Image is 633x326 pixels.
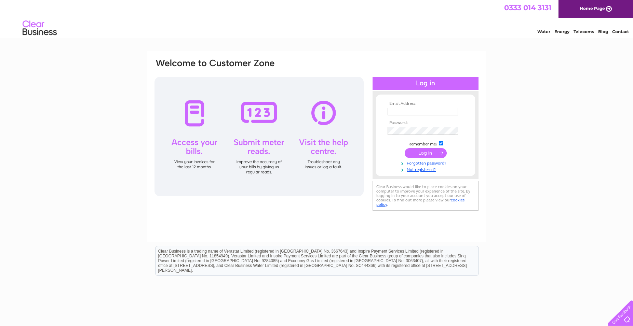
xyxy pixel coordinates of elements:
[156,4,479,33] div: Clear Business is a trading name of Verastar Limited (registered in [GEOGRAPHIC_DATA] No. 3667643...
[574,29,594,34] a: Telecoms
[386,121,465,125] th: Password:
[405,148,447,158] input: Submit
[504,3,551,12] a: 0333 014 3131
[376,198,464,207] a: cookies policy
[386,101,465,106] th: Email Address:
[537,29,550,34] a: Water
[388,166,465,172] a: Not registered?
[388,159,465,166] a: Forgotten password?
[612,29,629,34] a: Contact
[22,18,57,39] img: logo.png
[386,140,465,147] td: Remember me?
[373,181,479,211] div: Clear Business would like to place cookies on your computer to improve your experience of the sit...
[554,29,569,34] a: Energy
[598,29,608,34] a: Blog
